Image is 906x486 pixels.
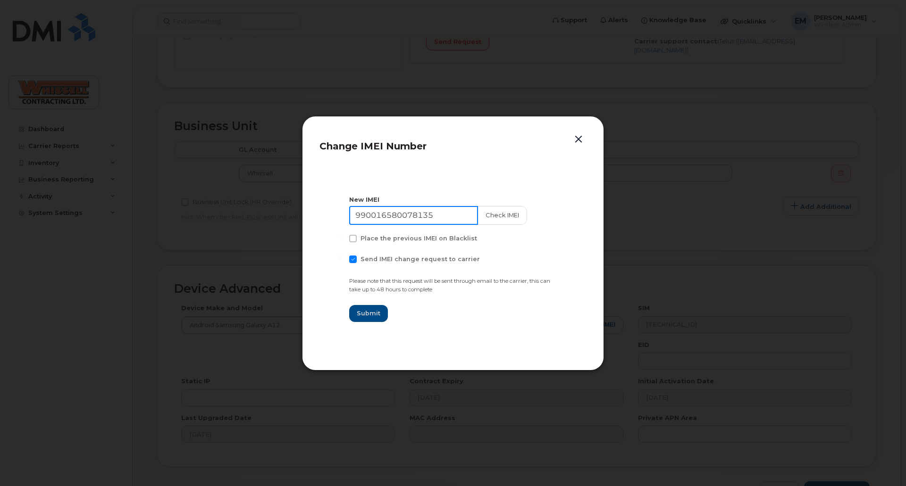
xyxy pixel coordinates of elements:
small: Please note that this request will be sent through email to the carrier, this can take up to 48 h... [349,278,550,293]
span: Submit [357,309,380,318]
input: Send IMEI change request to carrier [338,255,343,260]
button: Check IMEI [478,206,527,225]
span: Place the previous IMEI on Blacklist [361,235,477,242]
span: Send IMEI change request to carrier [361,255,480,263]
input: Place the previous IMEI on Blacklist [338,235,343,239]
span: Change IMEI Number [319,140,427,152]
button: Submit [349,305,388,322]
div: New IMEI [349,195,557,204]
